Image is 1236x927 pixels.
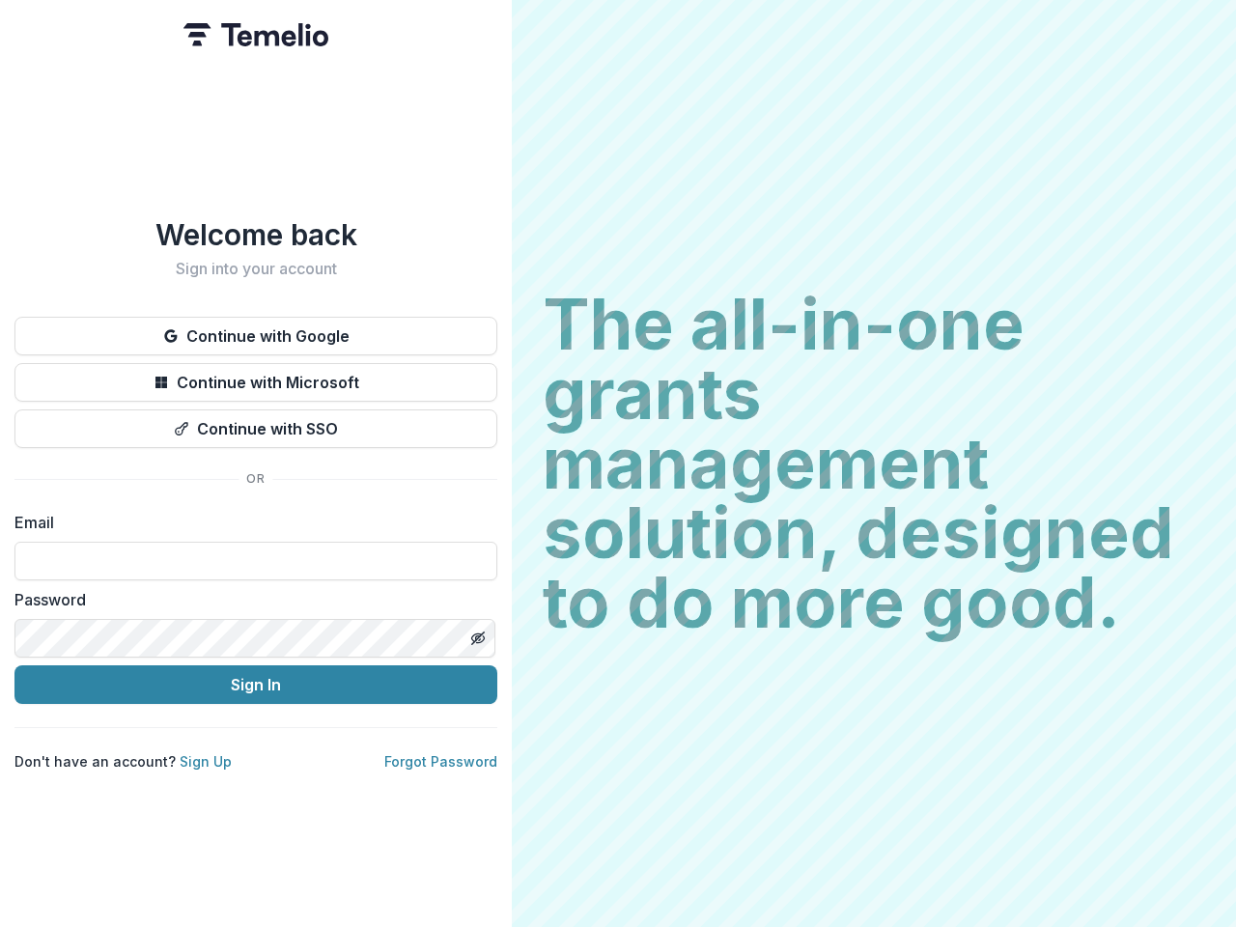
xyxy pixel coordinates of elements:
[14,511,486,534] label: Email
[14,409,497,448] button: Continue with SSO
[14,588,486,611] label: Password
[14,363,497,402] button: Continue with Microsoft
[384,753,497,770] a: Forgot Password
[183,23,328,46] img: Temelio
[14,751,232,772] p: Don't have an account?
[14,317,497,355] button: Continue with Google
[463,623,493,654] button: Toggle password visibility
[14,260,497,278] h2: Sign into your account
[14,665,497,704] button: Sign In
[180,753,232,770] a: Sign Up
[14,217,497,252] h1: Welcome back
